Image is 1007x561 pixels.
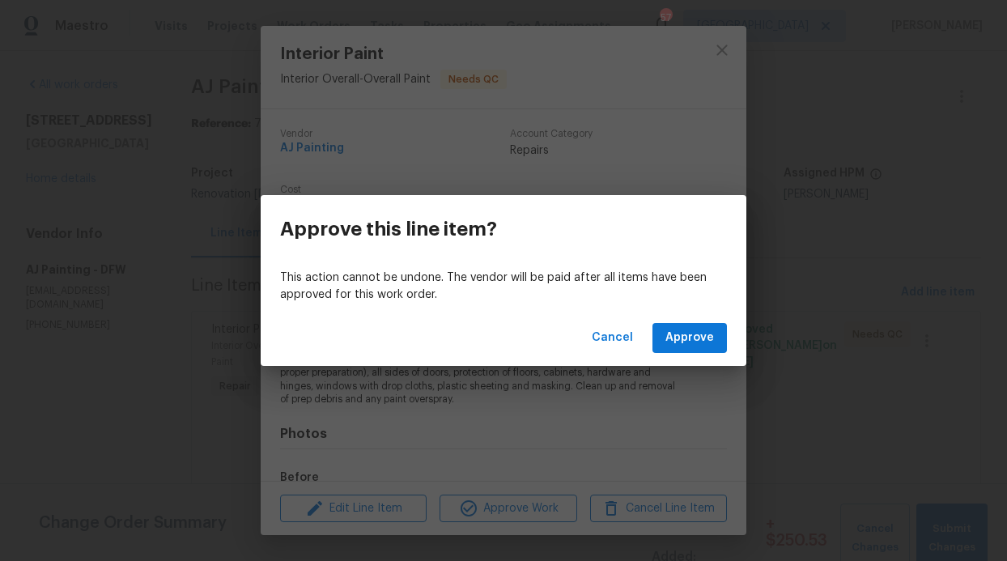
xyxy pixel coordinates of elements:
h3: Approve this line item? [280,218,497,240]
button: Approve [652,323,727,353]
button: Cancel [585,323,639,353]
p: This action cannot be undone. The vendor will be paid after all items have been approved for this... [280,270,727,304]
span: Cancel [592,328,633,348]
span: Approve [665,328,714,348]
